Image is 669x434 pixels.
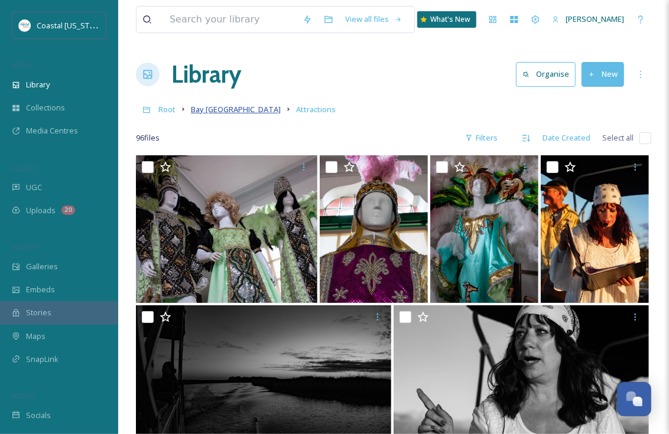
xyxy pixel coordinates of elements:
[430,155,538,303] img: BayStLouisMardiGrasMuseum10_2020.jpg
[26,205,56,216] span: Uploads
[26,261,58,272] span: Galleries
[19,19,31,31] img: download%20%281%29.jpeg
[26,331,46,342] span: Maps
[158,102,176,116] a: Root
[171,57,241,92] a: Library
[191,104,281,115] span: Bay [GEOGRAPHIC_DATA]
[26,125,78,136] span: Media Centres
[516,62,576,86] button: Organise
[26,354,59,365] span: SnapLink
[26,79,50,90] span: Library
[26,284,55,295] span: Embeds
[541,155,649,303] img: Colorized1_MysticGhostRides_BayStLouis_2020.jpg
[602,132,634,143] span: Select all
[26,307,51,318] span: Stories
[26,410,51,421] span: Socials
[516,62,582,86] a: Organise
[339,8,408,31] a: View all files
[26,102,65,113] span: Collections
[12,164,37,172] span: COLLECT
[546,8,630,31] a: [PERSON_NAME]
[320,155,428,303] img: BayStLouisMardiGrasMuseum5_2020.jpg
[136,132,160,143] span: 96 file s
[12,243,39,252] span: WIDGETS
[566,14,624,24] span: [PERSON_NAME]
[417,11,476,28] a: What's New
[164,6,297,32] input: Search your library
[37,19,105,31] span: Coastal [US_STATE]
[61,205,75,215] div: 20
[537,126,596,149] div: Date Created
[296,104,336,115] span: Attractions
[12,61,33,70] span: MEDIA
[158,104,176,115] span: Root
[136,155,317,303] img: BayStLouisMardiGrasMuseum_2020.jpg
[296,102,336,116] a: Attractions
[582,62,624,86] button: New
[26,182,42,193] span: UGC
[191,102,281,116] a: Bay [GEOGRAPHIC_DATA]
[459,126,504,149] div: Filters
[617,382,651,416] button: Open Chat
[12,391,35,400] span: SOCIALS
